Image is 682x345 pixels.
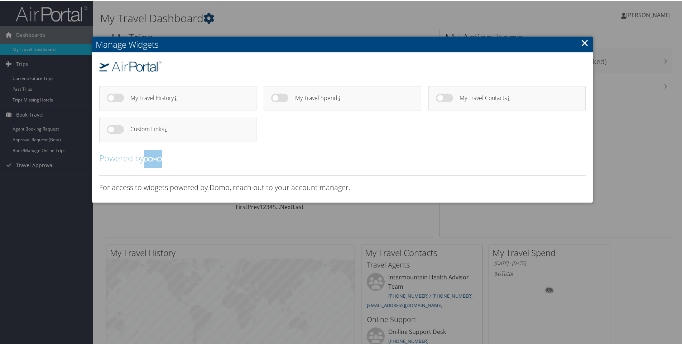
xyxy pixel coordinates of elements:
[99,60,162,71] img: airportal-logo.png
[92,36,593,52] h2: Manage Widgets
[144,150,162,167] img: domo-logo.png
[99,182,586,192] h3: For access to widgets powered by Domo, reach out to your account manager.
[99,150,586,167] h2: Powered by
[460,94,573,100] h4: My Travel Contacts
[130,94,244,100] h4: My Travel History
[295,94,408,100] h4: My Travel Spend
[581,35,589,49] a: Close
[130,126,244,132] h4: Custom Links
